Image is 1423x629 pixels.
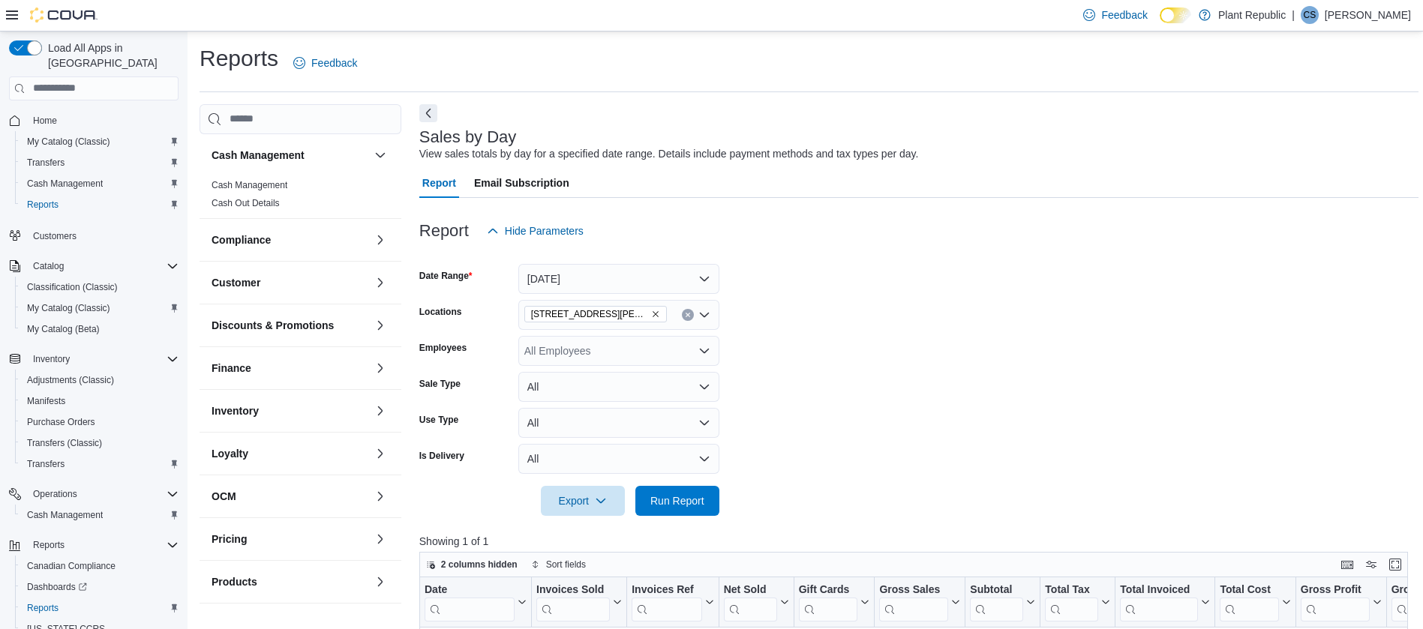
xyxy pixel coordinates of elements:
[419,128,517,146] h3: Sales by Day
[698,309,710,321] button: Open list of options
[371,402,389,420] button: Inventory
[21,278,124,296] a: Classification (Classic)
[550,486,616,516] span: Export
[212,232,271,247] h3: Compliance
[1045,583,1098,598] div: Total Tax
[27,157,65,169] span: Transfers
[419,342,467,354] label: Employees
[531,307,648,322] span: [STREET_ADDRESS][PERSON_NAME]
[212,148,368,163] button: Cash Management
[33,539,65,551] span: Reports
[1304,6,1316,24] span: CS
[474,168,569,198] span: Email Subscription
[419,378,461,390] label: Sale Type
[212,361,368,376] button: Finance
[698,345,710,357] button: Open list of options
[371,231,389,249] button: Compliance
[371,146,389,164] button: Cash Management
[200,176,401,218] div: Cash Management
[21,413,179,431] span: Purchase Orders
[21,392,179,410] span: Manifests
[632,583,713,622] button: Invoices Ref
[1101,7,1147,22] span: Feedback
[42,40,179,70] span: Load All Apps in [GEOGRAPHIC_DATA]
[27,199,59,211] span: Reports
[21,278,179,296] span: Classification (Classic)
[21,320,106,338] a: My Catalog (Beta)
[21,557,179,575] span: Canadian Compliance
[15,277,185,298] button: Classification (Classic)
[723,583,776,598] div: Net Sold
[1120,583,1198,622] div: Total Invoiced
[1160,7,1191,23] input: Dark Mode
[1220,583,1278,598] div: Total Cost
[1362,556,1380,574] button: Display options
[1045,583,1110,622] button: Total Tax
[27,485,179,503] span: Operations
[1325,6,1411,24] p: [PERSON_NAME]
[525,556,592,574] button: Sort fields
[27,257,70,275] button: Catalog
[650,493,704,508] span: Run Report
[212,403,259,418] h3: Inventory
[21,320,179,338] span: My Catalog (Beta)
[1120,583,1198,598] div: Total Invoiced
[371,274,389,292] button: Customer
[21,455,179,473] span: Transfers
[27,536,179,554] span: Reports
[33,115,57,127] span: Home
[3,256,185,277] button: Catalog
[212,446,368,461] button: Loyalty
[3,109,185,131] button: Home
[419,414,458,426] label: Use Type
[15,454,185,475] button: Transfers
[212,532,368,547] button: Pricing
[27,485,83,503] button: Operations
[212,361,251,376] h3: Finance
[15,370,185,391] button: Adjustments (Classic)
[27,395,65,407] span: Manifests
[21,578,179,596] span: Dashboards
[21,413,101,431] a: Purchase Orders
[536,583,622,622] button: Invoices Sold
[419,306,462,318] label: Locations
[27,257,179,275] span: Catalog
[15,412,185,433] button: Purchase Orders
[371,487,389,505] button: OCM
[212,403,368,418] button: Inventory
[21,299,116,317] a: My Catalog (Classic)
[27,560,116,572] span: Canadian Compliance
[212,318,334,333] h3: Discounts & Promotions
[3,224,185,246] button: Customers
[15,194,185,215] button: Reports
[21,175,179,193] span: Cash Management
[970,583,1035,622] button: Subtotal
[27,323,100,335] span: My Catalog (Beta)
[441,559,518,571] span: 2 columns hidden
[1301,583,1370,598] div: Gross Profit
[287,48,363,78] a: Feedback
[27,509,103,521] span: Cash Management
[212,198,280,208] a: Cash Out Details
[546,559,586,571] span: Sort fields
[15,298,185,319] button: My Catalog (Classic)
[3,349,185,370] button: Inventory
[27,112,63,130] a: Home
[879,583,948,622] div: Gross Sales
[21,154,179,172] span: Transfers
[419,104,437,122] button: Next
[33,230,77,242] span: Customers
[371,316,389,334] button: Discounts & Promotions
[21,506,179,524] span: Cash Management
[15,131,185,152] button: My Catalog (Classic)
[212,318,368,333] button: Discounts & Promotions
[1292,6,1295,24] p: |
[1220,583,1290,622] button: Total Cost
[798,583,857,622] div: Gift Card Sales
[425,583,515,622] div: Date
[371,530,389,548] button: Pricing
[21,578,93,596] a: Dashboards
[27,374,114,386] span: Adjustments (Classic)
[33,260,64,272] span: Catalog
